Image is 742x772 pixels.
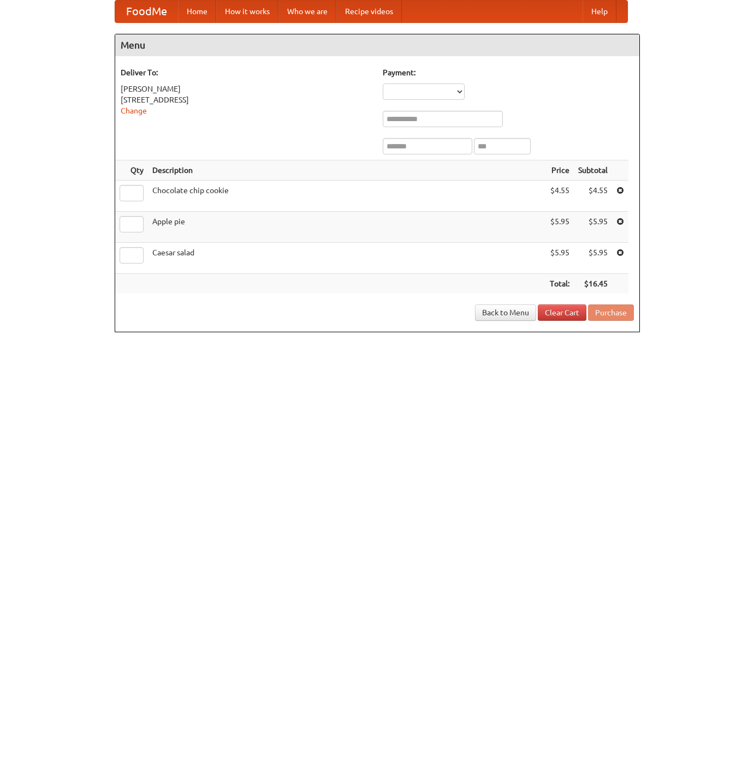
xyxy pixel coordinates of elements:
[574,212,612,243] td: $5.95
[148,212,545,243] td: Apple pie
[216,1,278,22] a: How it works
[545,160,574,181] th: Price
[121,106,147,115] a: Change
[148,181,545,212] td: Chocolate chip cookie
[545,181,574,212] td: $4.55
[121,94,372,105] div: [STREET_ADDRESS]
[148,243,545,274] td: Caesar salad
[148,160,545,181] th: Description
[545,274,574,294] th: Total:
[574,181,612,212] td: $4.55
[115,160,148,181] th: Qty
[574,160,612,181] th: Subtotal
[574,243,612,274] td: $5.95
[178,1,216,22] a: Home
[115,1,178,22] a: FoodMe
[121,83,372,94] div: [PERSON_NAME]
[115,34,639,56] h4: Menu
[588,304,634,321] button: Purchase
[545,243,574,274] td: $5.95
[383,67,634,78] h5: Payment:
[583,1,616,22] a: Help
[336,1,402,22] a: Recipe videos
[538,304,586,321] a: Clear Cart
[574,274,612,294] th: $16.45
[121,67,372,78] h5: Deliver To:
[278,1,336,22] a: Who we are
[475,304,536,321] a: Back to Menu
[545,212,574,243] td: $5.95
